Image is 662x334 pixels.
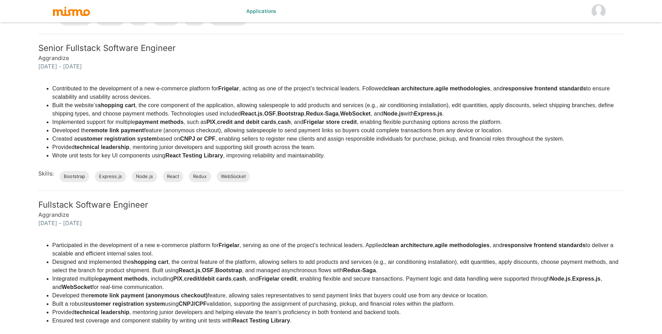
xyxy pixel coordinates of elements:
[60,173,89,180] span: Bootstrap
[217,119,276,125] strong: credit and debit cards
[343,267,376,273] strong: Redux-Saga
[52,258,624,275] li: Designed and implemented the , the central feature of the platform, allowing sellers to add produ...
[52,126,624,135] li: Developed the feature (anonymous checkout), allowing salespeople to send payment links so buyers ...
[592,4,606,18] img: Starsling HM
[52,6,91,16] img: logo
[98,102,136,108] strong: shopping cart
[132,173,157,180] span: Node.js
[38,54,624,62] h6: Aggrandize
[385,86,434,91] strong: clean architecture
[215,267,242,273] strong: Bootstrap
[38,43,624,54] h5: Senior Fullstack Software Engineer
[52,118,624,126] li: Implemented support for multiple , such as , , , and , enabling flexible purchasing options acros...
[572,276,601,282] strong: Express.js
[52,300,624,308] li: Built a robust using validation, supporting the assignment of purchasing, pickup, and financial r...
[278,119,291,125] strong: cash
[52,143,624,151] li: Provided , mentoring junior developers and supporting skill growth across the team.
[52,308,624,317] li: Provided , mentoring junior developers and helping elevate the team’s proficiency in both fronten...
[233,276,246,282] strong: cash
[38,62,624,70] h6: [DATE] - [DATE]
[131,259,169,265] strong: shopping cart
[383,111,404,117] strong: Node.js
[38,210,624,219] h6: Aggrandize
[52,275,624,291] li: Integrated multiple , including , , , and , enabling flexible and secure transactions. Payment lo...
[38,169,54,178] h6: Skills:
[502,242,586,248] strong: responsive frontend standards
[89,127,144,133] strong: remote link payment
[95,173,126,180] span: Express.js
[264,111,276,117] strong: OSF
[179,267,201,273] strong: React.js
[435,86,490,91] strong: agile methodologies
[89,292,208,298] strong: remote link payment (anonymous checkout)
[173,276,182,282] strong: PIX
[189,173,211,180] span: Redux
[77,136,157,142] strong: customer registration system
[241,111,263,117] strong: React.js
[217,173,250,180] span: WebSocket
[38,219,624,227] h6: [DATE] - [DATE]
[218,86,239,91] strong: Frigelar
[75,309,129,315] strong: technical leadership
[384,242,433,248] strong: clean architecture
[550,276,571,282] strong: Node.js
[52,241,624,258] li: Participated in the development of a new e-commerce platform for , serving as one of the project’...
[85,301,165,307] strong: customer registration system
[259,276,297,282] strong: Frigelar credit
[163,173,183,180] span: React
[503,86,586,91] strong: responsive frontend standards
[340,111,370,117] strong: WebSocket
[179,301,207,307] strong: CNPJ/CPF
[414,111,442,117] strong: Express.js
[52,291,624,300] li: Developed the feature, allowing sales representatives to send payment links that buyers could use...
[38,199,624,210] h5: Fullstack Software Engineer
[52,317,624,325] li: Ensured test coverage and component stability by writing unit tests with .
[99,276,147,282] strong: payment methods
[277,111,304,117] strong: Bootstrap
[165,153,223,158] strong: React Testing Library
[435,242,490,248] strong: agile methodologies
[75,144,129,150] strong: technical leadership
[180,136,215,142] strong: CNPJ or CPF
[303,119,357,125] strong: Frigelar store credit
[52,135,624,143] li: Created a based on , enabling sellers to register new clients and assign responsible individuals ...
[232,318,290,324] strong: React Testing Library
[62,284,92,290] strong: WebSocket
[52,101,624,118] li: Built the website’s , the core component of the application, allowing salespeople to add products...
[306,111,339,117] strong: Redux-Saga
[206,119,215,125] strong: PIX
[184,276,231,282] strong: credit/debit cards
[52,84,624,101] li: Contributed to the development of a new e-commerce platform for , acting as one of the project’s ...
[218,242,239,248] strong: Frigelar
[52,151,624,160] li: Wrote unit tests for key UI components using , improving reliability and maintainability.
[135,119,184,125] strong: payment methods
[202,267,214,273] strong: OSF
